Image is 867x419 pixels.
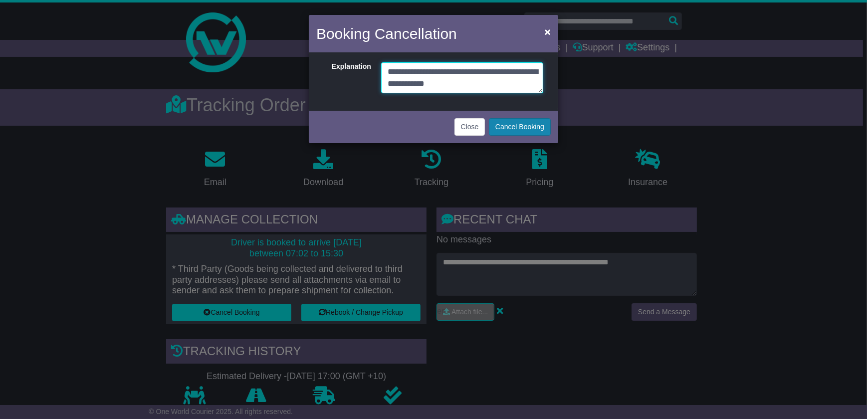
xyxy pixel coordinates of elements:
button: Cancel Booking [489,118,551,136]
span: × [545,26,551,37]
label: Explanation [319,62,376,91]
button: Close [540,21,556,42]
button: Close [454,118,485,136]
h4: Booking Cancellation [316,22,457,45]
